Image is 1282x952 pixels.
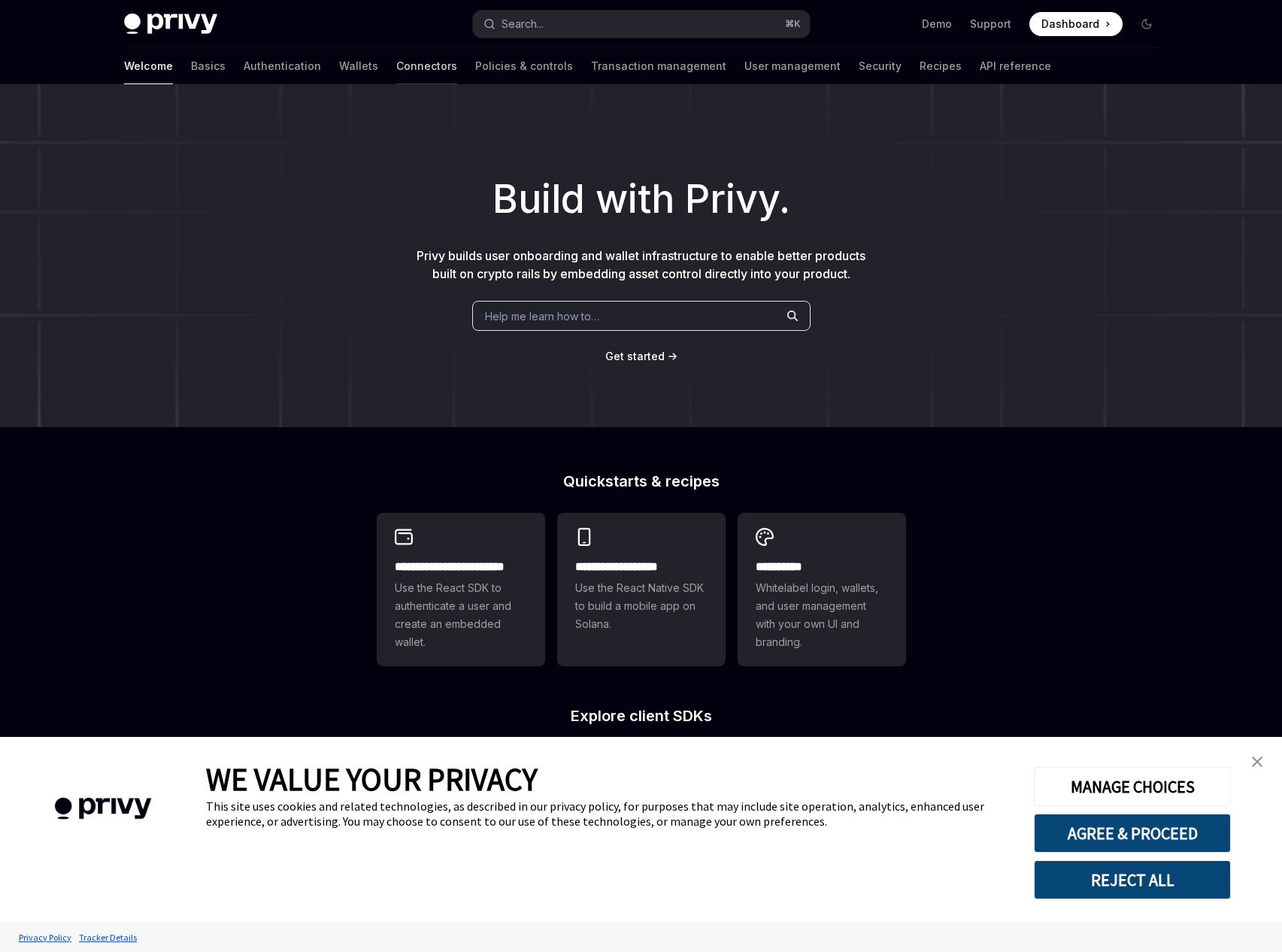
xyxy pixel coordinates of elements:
[859,48,902,84] a: Security
[744,48,841,84] a: User management
[23,776,183,841] img: company logo
[1034,767,1231,806] button: MANAGE CHOICES
[922,17,952,32] a: Demo
[75,924,141,950] a: Tracker Details
[485,308,599,324] span: Help me learn how to…
[1034,860,1231,899] button: REJECT ALL
[1252,756,1262,767] img: close banner
[396,48,457,84] a: Connectors
[191,48,226,84] a: Basics
[417,248,865,281] span: Privy builds user onboarding and wallet infrastructure to enable better products built on crypto ...
[920,48,962,84] a: Recipes
[1041,17,1099,32] span: Dashboard
[756,579,888,651] span: Whitelabel login, wallets, and user management with your own UI and branding.
[15,924,75,950] a: Privacy Policy
[124,48,173,84] a: Welcome
[738,513,906,666] a: **** *****Whitelabel login, wallets, and user management with your own UI and branding.
[591,48,726,84] a: Transaction management
[339,48,378,84] a: Wallets
[1034,814,1231,853] button: AGREE & PROCEED
[1135,12,1159,36] button: Toggle dark mode
[605,350,665,362] span: Get started
[785,18,801,30] span: ⌘ K
[124,14,217,35] img: dark logo
[24,170,1258,229] h1: Build with Privy.
[206,799,1011,829] div: This site uses cookies and related technologies, as described in our privacy policy, for purposes...
[502,15,544,33] div: Search...
[475,48,573,84] a: Policies & controls
[377,708,906,723] h2: Explore client SDKs
[377,474,906,489] h2: Quickstarts & recipes
[244,48,321,84] a: Authentication
[557,513,726,666] a: **** **** **** ***Use the React Native SDK to build a mobile app on Solana.
[395,579,527,651] span: Use the React SDK to authenticate a user and create an embedded wallet.
[970,17,1011,32] a: Support
[1242,747,1272,777] a: close banner
[473,11,810,38] button: Search...⌘K
[575,579,708,633] span: Use the React Native SDK to build a mobile app on Solana.
[980,48,1051,84] a: API reference
[605,349,665,364] a: Get started
[1029,12,1123,36] a: Dashboard
[206,759,538,799] span: WE VALUE YOUR PRIVACY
